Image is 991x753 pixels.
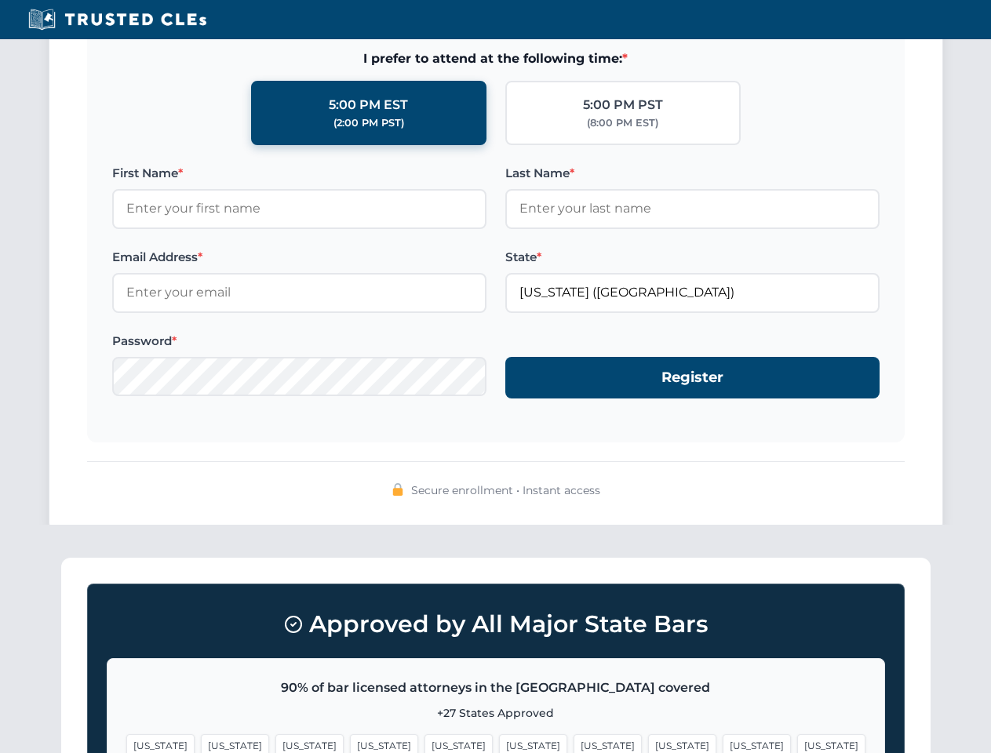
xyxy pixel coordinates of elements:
[112,189,486,228] input: Enter your first name
[112,248,486,267] label: Email Address
[333,115,404,131] div: (2:00 PM PST)
[505,164,880,183] label: Last Name
[112,49,880,69] span: I prefer to attend at the following time:
[505,248,880,267] label: State
[505,189,880,228] input: Enter your last name
[126,704,865,722] p: +27 States Approved
[505,357,880,398] button: Register
[112,164,486,183] label: First Name
[112,332,486,351] label: Password
[329,95,408,115] div: 5:00 PM EST
[107,603,885,646] h3: Approved by All Major State Bars
[126,678,865,698] p: 90% of bar licensed attorneys in the [GEOGRAPHIC_DATA] covered
[24,8,211,31] img: Trusted CLEs
[392,483,404,496] img: 🔒
[583,95,663,115] div: 5:00 PM PST
[587,115,658,131] div: (8:00 PM EST)
[112,273,486,312] input: Enter your email
[411,482,600,499] span: Secure enrollment • Instant access
[505,273,880,312] input: Florida (FL)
